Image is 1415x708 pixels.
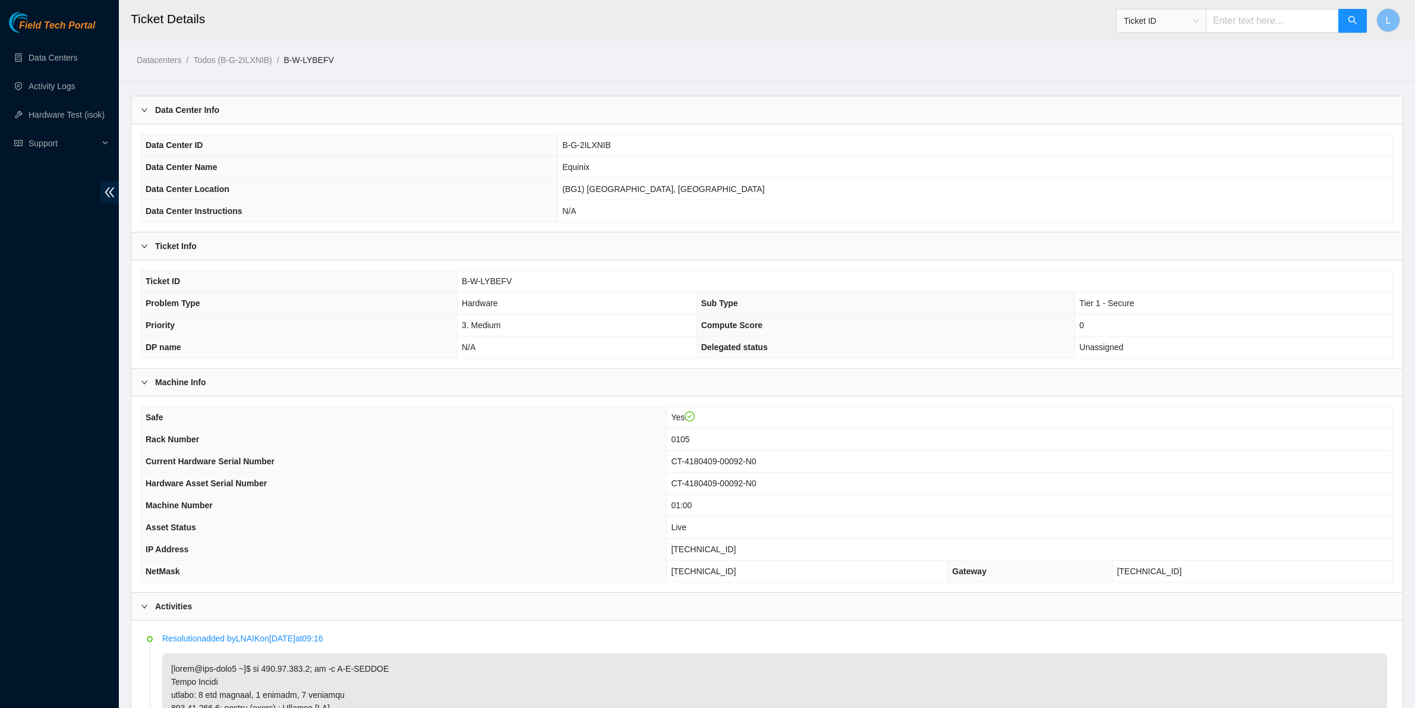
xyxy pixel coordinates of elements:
span: Field Tech Portal [19,20,95,32]
span: Data Center Instructions [146,206,242,216]
span: read [14,139,23,147]
span: Problem Type [146,298,200,308]
span: Safe [146,413,163,422]
div: Activities [131,593,1403,620]
span: NetMask [146,567,180,576]
span: Data Center ID [146,140,203,150]
span: Sub Type [701,298,738,308]
span: Yes [671,413,695,422]
button: L [1376,8,1400,32]
span: Asset Status [146,523,196,532]
span: 0 [1079,320,1084,330]
span: B-W-LYBEFV [462,276,512,286]
a: Datacenters [137,55,181,65]
button: search [1338,9,1367,33]
a: Todos (B-G-2ILXNIB) [193,55,272,65]
span: Data Center Location [146,184,229,194]
span: [TECHNICAL_ID] [671,567,736,576]
span: double-left [100,181,119,203]
span: right [141,379,148,386]
div: Data Center Info [131,96,1403,124]
span: (BG1) [GEOGRAPHIC_DATA], [GEOGRAPHIC_DATA] [562,184,764,194]
span: search [1348,15,1357,27]
a: Akamai TechnologiesField Tech Portal [9,21,95,37]
span: Unassigned [1079,342,1123,352]
span: Rack Number [146,435,199,444]
span: B-G-2ILXNIB [562,140,611,150]
span: Machine Number [146,501,213,510]
div: Ticket Info [131,232,1403,260]
span: / [186,55,188,65]
span: L [1386,13,1391,28]
span: Ticket ID [146,276,180,286]
span: / [277,55,279,65]
span: Gateway [952,567,987,576]
a: Data Centers [29,53,77,62]
span: Current Hardware Serial Number [146,457,275,466]
span: right [141,243,148,250]
a: Activity Logs [29,81,75,91]
span: CT-4180409-00092-N0 [671,479,756,488]
span: 3. Medium [462,320,500,330]
input: Enter text here... [1206,9,1339,33]
img: Akamai Technologies [9,12,60,33]
b: Activities [155,600,192,613]
span: right [141,106,148,114]
span: Compute Score [701,320,762,330]
span: CT-4180409-00092-N0 [671,457,756,466]
span: Tier 1 - Secure [1079,298,1134,308]
span: N/A [562,206,576,216]
span: Delegated status [701,342,768,352]
span: [TECHNICAL_ID] [671,545,736,554]
span: Support [29,131,99,155]
span: Hardware Asset Serial Number [146,479,267,488]
a: B-W-LYBEFV [284,55,334,65]
span: N/A [462,342,475,352]
span: Equinix [562,162,590,172]
span: Priority [146,320,175,330]
b: Data Center Info [155,103,219,117]
span: [TECHNICAL_ID] [1117,567,1181,576]
b: Ticket Info [155,240,197,253]
span: DP name [146,342,181,352]
span: Data Center Name [146,162,218,172]
span: IP Address [146,545,188,554]
span: Live [671,523,686,532]
span: Ticket ID [1124,12,1199,30]
b: Machine Info [155,376,206,389]
a: Hardware Test (isok) [29,110,105,119]
span: check-circle [685,411,695,422]
p: Resolution added by LNAIK on [DATE] at 09:16 [162,632,1387,645]
span: 01:00 [671,501,692,510]
span: right [141,603,148,610]
span: Hardware [462,298,498,308]
div: Machine Info [131,369,1403,396]
span: 0105 [671,435,689,444]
